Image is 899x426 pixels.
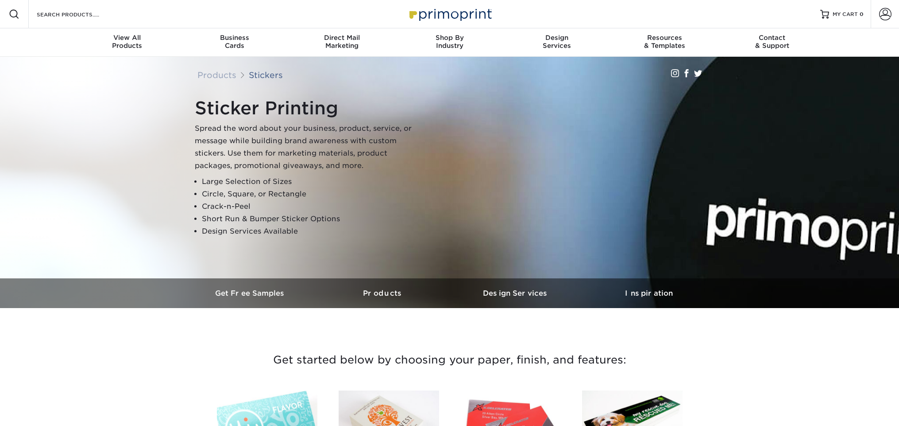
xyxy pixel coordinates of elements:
a: Get Free Samples [184,278,317,308]
a: Products [197,70,236,80]
a: Contact& Support [718,28,826,57]
a: Resources& Templates [611,28,718,57]
a: View AllProducts [73,28,181,57]
a: Stickers [249,70,283,80]
a: DesignServices [503,28,611,57]
h1: Sticker Printing [195,98,416,119]
h3: Get started below by choosing your paper, finish, and features: [191,340,709,380]
div: Industry [396,34,503,50]
a: Products [317,278,450,308]
input: SEARCH PRODUCTS..... [36,9,122,20]
span: Direct Mail [288,34,396,42]
div: Services [503,34,611,50]
div: & Templates [611,34,718,50]
h3: Products [317,289,450,297]
a: Direct MailMarketing [288,28,396,57]
li: Short Run & Bumper Sticker Options [202,213,416,225]
div: Marketing [288,34,396,50]
span: Contact [718,34,826,42]
img: Primoprint [405,4,494,23]
span: Resources [611,34,718,42]
a: BusinessCards [181,28,288,57]
p: Spread the word about your business, product, service, or message while building brand awareness ... [195,122,416,172]
span: Design [503,34,611,42]
li: Design Services Available [202,225,416,238]
div: & Support [718,34,826,50]
span: Shop By [396,34,503,42]
span: MY CART [833,11,858,18]
div: Products [73,34,181,50]
span: 0 [860,11,864,17]
li: Large Selection of Sizes [202,176,416,188]
li: Circle, Square, or Rectangle [202,188,416,200]
a: Shop ByIndustry [396,28,503,57]
span: View All [73,34,181,42]
div: Cards [181,34,288,50]
h3: Inspiration [583,289,715,297]
span: Business [181,34,288,42]
h3: Get Free Samples [184,289,317,297]
h3: Design Services [450,289,583,297]
li: Crack-n-Peel [202,200,416,213]
a: Design Services [450,278,583,308]
a: Inspiration [583,278,715,308]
